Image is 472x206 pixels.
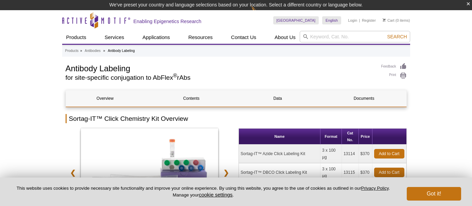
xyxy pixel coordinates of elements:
[184,31,217,44] a: Resources
[385,34,409,40] button: Search
[322,16,341,24] a: English
[348,18,357,23] a: Login
[383,18,386,22] img: Your Cart
[342,163,359,182] td: 13115
[138,31,174,44] a: Applications
[152,90,231,107] a: Contents
[359,129,372,145] th: Price
[80,49,82,53] li: »
[66,63,374,73] h1: Antibody Labeling
[251,5,269,21] img: Change Here
[320,163,342,182] td: 3 x 100 µg
[11,185,396,198] p: This website uses cookies to provide necessary site functionality and improve your online experie...
[320,145,342,163] td: 3 x 100 µg
[239,90,317,107] a: Data
[359,16,360,24] li: |
[134,18,202,24] h2: Enabling Epigenetics Research
[325,90,403,107] a: Documents
[374,149,404,158] a: Add to Cart
[173,73,177,78] sup: ®
[273,16,319,24] a: [GEOGRAPHIC_DATA]
[66,75,374,81] h2: for site-specific conjugation to AbFlex rAbs
[66,165,80,181] a: ❮
[239,163,320,182] td: Sortag-IT™ DBCO Click Labeling Kit
[362,18,376,23] a: Register
[300,31,410,42] input: Keyword, Cat. No.
[383,16,410,24] li: (0 items)
[101,31,128,44] a: Services
[219,165,233,181] a: ❯
[239,145,320,163] td: Sortag-IT™ Azide Click Labeling Kit
[383,18,395,23] a: Cart
[407,187,461,201] button: Got it!
[239,129,320,145] th: Name
[65,48,78,54] a: Products
[66,90,144,107] a: Overview
[359,145,372,163] td: $370
[62,31,90,44] a: Products
[342,145,359,163] td: 13114
[270,31,300,44] a: About Us
[387,34,407,39] span: Search
[374,168,404,177] a: Add to Cart
[227,31,260,44] a: Contact Us
[103,49,105,53] li: »
[342,129,359,145] th: Cat No.
[359,163,372,182] td: $370
[361,186,389,191] a: Privacy Policy
[381,72,407,79] a: Print
[381,63,407,70] a: Feedback
[199,192,232,198] button: cookie settings
[85,48,101,54] a: Antibodies
[66,114,407,123] h2: Sortag-IT™ Click Chemistry Kit Overview
[320,129,342,145] th: Format
[108,49,135,53] li: Antibody Labeling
